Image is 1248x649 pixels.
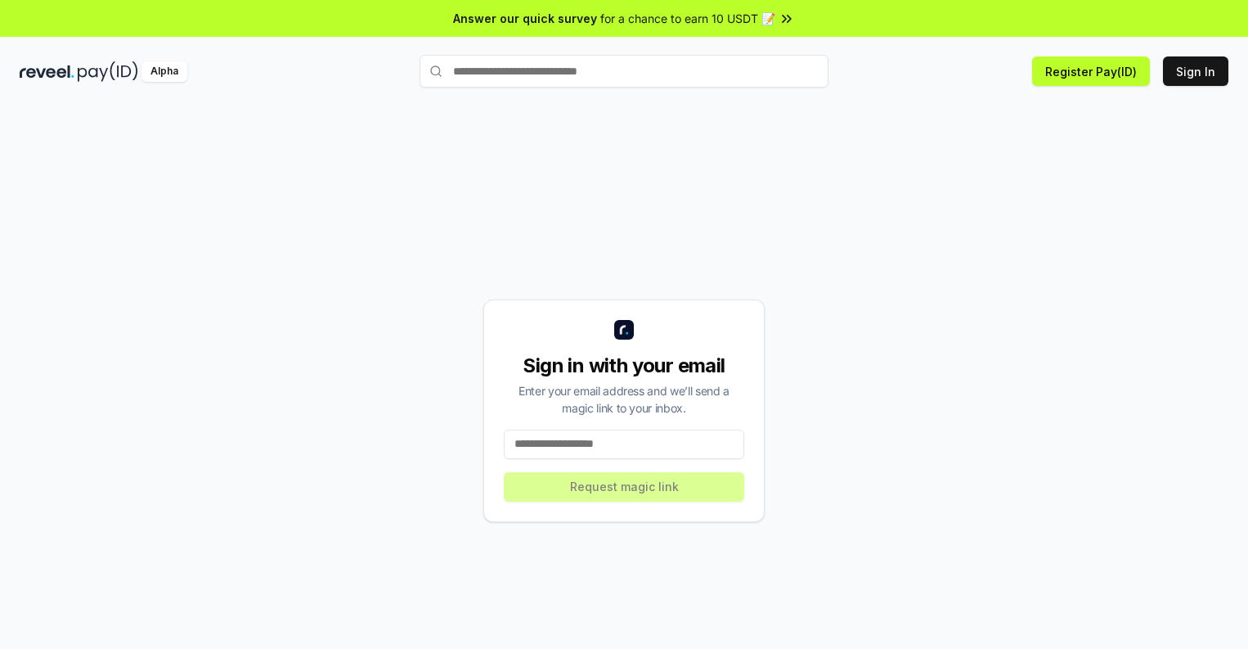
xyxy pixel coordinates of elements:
img: logo_small [614,320,634,340]
img: pay_id [78,61,138,82]
button: Sign In [1163,56,1228,86]
div: Sign in with your email [504,353,744,379]
img: reveel_dark [20,61,74,82]
span: for a chance to earn 10 USDT 📝 [600,10,775,27]
div: Alpha [141,61,187,82]
span: Answer our quick survey [453,10,597,27]
button: Register Pay(ID) [1032,56,1150,86]
div: Enter your email address and we’ll send a magic link to your inbox. [504,382,744,417]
